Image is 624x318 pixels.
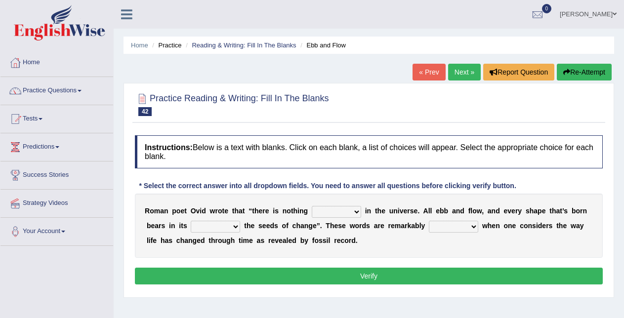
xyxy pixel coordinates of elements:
b: a [239,207,243,215]
b: h [254,207,259,215]
b: a [165,237,168,244]
b: l [428,207,430,215]
b: y [421,222,425,230]
b: r [515,207,518,215]
b: a [300,222,304,230]
b: . [320,222,322,230]
b: o [218,237,222,244]
b: b [300,237,305,244]
b: s [162,222,166,230]
b: c [292,222,296,230]
b: . [417,207,419,215]
b: s [183,222,187,230]
b: h [330,222,334,230]
b: d [292,237,296,244]
span: 42 [138,107,152,116]
b: o [576,207,580,215]
div: * Select the correct answer into all dropdown fields. You need to answer all questions before cli... [135,181,520,191]
b: s [258,222,262,230]
b: r [580,207,582,215]
a: Your Account [0,218,113,242]
b: t [232,207,235,215]
b: k [407,222,411,230]
b: s [323,237,327,244]
b: e [563,222,567,230]
b: s [532,222,536,230]
a: Home [0,49,113,74]
b: e [391,222,395,230]
b: t [239,237,241,244]
b: e [492,222,496,230]
b: f [151,237,153,244]
b: c [340,237,344,244]
b: l [430,207,432,215]
b: m [154,207,160,215]
b: n [171,222,175,230]
a: Predictions [0,133,113,158]
b: s [168,237,172,244]
b: t [222,207,224,215]
b: w [571,222,576,230]
b: r [407,207,410,215]
b: h [552,207,556,215]
b: i [327,237,329,244]
b: t [181,222,183,230]
b: i [169,222,171,230]
b: e [271,237,275,244]
b: l [329,237,331,244]
b: h [211,237,215,244]
b: o [524,222,528,230]
a: Strategy Videos [0,190,113,214]
b: o [314,237,319,244]
b: l [470,207,472,215]
b: y [580,222,584,230]
b: n [283,207,287,215]
b: t [208,237,211,244]
b: h [530,207,534,215]
b: h [234,207,239,215]
b: T [326,222,330,230]
b: i [200,207,202,215]
b: ’ [562,207,564,215]
b: d [351,237,356,244]
b: a [411,222,415,230]
b: n [492,207,496,215]
b: w [350,222,355,230]
h4: Below is a text with blanks. Click on each blank, a list of choices will appear. Select the appro... [135,135,603,168]
b: i [536,222,538,230]
b: t [184,207,187,215]
b: d [460,207,464,215]
a: Home [131,41,148,49]
b: e [153,237,157,244]
b: s [366,222,370,230]
b: Instructions: [145,143,193,152]
a: Practice Questions [0,77,113,102]
b: n [393,207,398,215]
b: m [243,237,249,244]
b: i [297,207,299,215]
b: i [241,237,243,244]
b: h [180,237,185,244]
b: i [365,207,367,215]
b: m [395,222,401,230]
b: i [149,237,151,244]
b: e [313,222,317,230]
b: e [380,222,384,230]
b: a [488,207,492,215]
b: l [147,237,149,244]
b: t [375,207,377,215]
b: R [145,207,150,215]
b: b [444,207,449,215]
b: e [224,207,228,215]
b: n [164,207,168,215]
b: r [546,222,548,230]
b: w [482,222,488,230]
b: r [262,207,265,215]
a: Next » [448,64,481,80]
b: o [472,207,477,215]
b: u [222,237,227,244]
b: h [247,222,251,230]
b: r [159,222,161,230]
b: s [319,237,323,244]
b: u [389,207,394,215]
